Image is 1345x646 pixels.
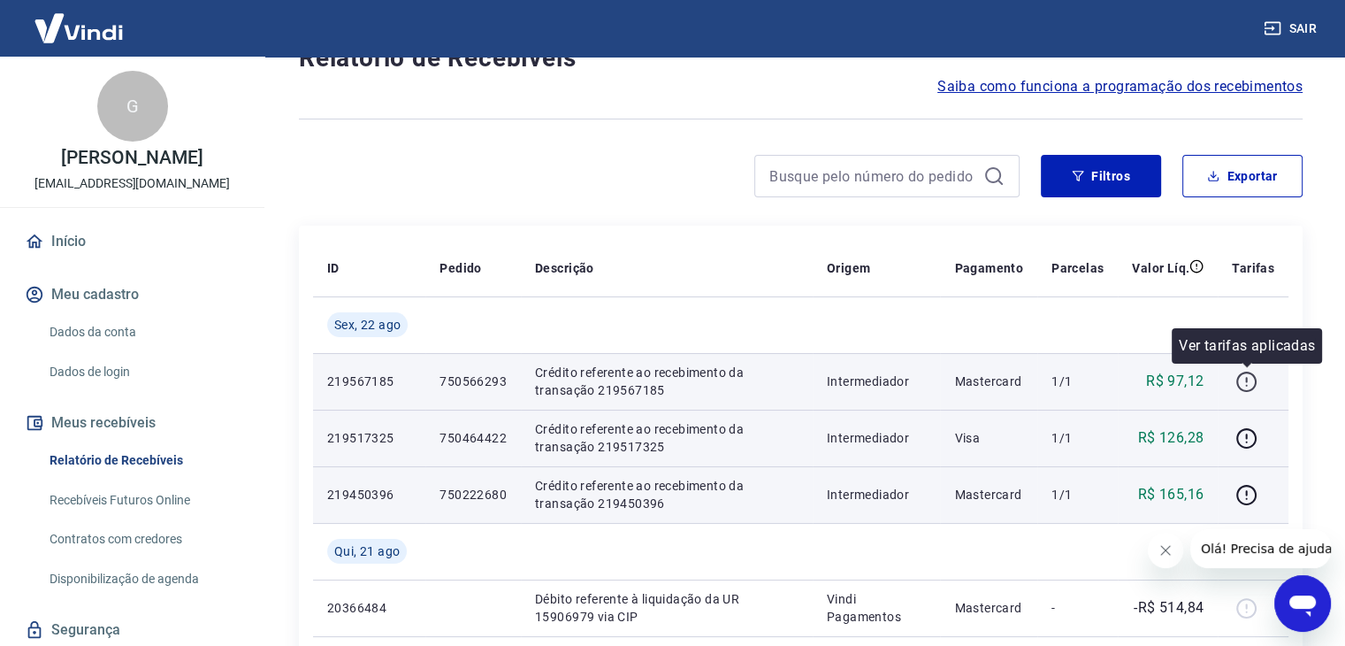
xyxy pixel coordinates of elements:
[34,174,230,193] p: [EMAIL_ADDRESS][DOMAIN_NAME]
[97,71,168,142] div: G
[937,76,1303,97] a: Saiba como funciona a programação dos recebimentos
[827,590,927,626] p: Vindi Pagamentos
[42,354,243,390] a: Dados de login
[1260,12,1324,45] button: Sair
[42,314,243,350] a: Dados da conta
[1132,259,1189,277] p: Valor Líq.
[1138,427,1204,449] p: R$ 126,28
[439,486,507,504] p: 750222680
[535,590,799,626] p: Débito referente à liquidação da UR 15906979 via CIP
[21,1,136,55] img: Vindi
[1148,533,1183,568] iframe: Fechar mensagem
[327,486,411,504] p: 219450396
[769,163,976,189] input: Busque pelo número do pedido
[42,482,243,519] a: Recebíveis Futuros Online
[954,429,1023,447] p: Visa
[1138,484,1204,505] p: R$ 165,16
[327,373,411,390] p: 219567185
[535,420,799,456] p: Crédito referente ao recebimento da transação 219517325
[42,442,243,479] a: Relatório de Recebíveis
[299,41,1303,76] h4: Relatório de Recebíveis
[827,486,927,504] p: Intermediador
[1051,373,1104,390] p: 1/1
[334,316,401,334] span: Sex, 22 ago
[827,259,870,277] p: Origem
[439,429,507,447] p: 750464422
[1179,335,1315,357] p: Ver tarifas aplicadas
[1274,575,1331,632] iframe: Botão para abrir a janela de mensagens
[535,477,799,512] p: Crédito referente ao recebimento da transação 219450396
[1051,429,1104,447] p: 1/1
[954,599,1023,617] p: Mastercard
[1134,597,1204,619] p: -R$ 514,84
[1190,529,1331,568] iframe: Mensagem da empresa
[21,222,243,261] a: Início
[1051,599,1104,617] p: -
[954,486,1023,504] p: Mastercard
[439,373,507,390] p: 750566293
[42,561,243,597] a: Disponibilização de agenda
[21,275,243,314] button: Meu cadastro
[1232,259,1274,277] p: Tarifas
[439,259,481,277] p: Pedido
[827,373,927,390] p: Intermediador
[535,259,594,277] p: Descrição
[61,149,203,167] p: [PERSON_NAME]
[327,259,340,277] p: ID
[954,373,1023,390] p: Mastercard
[1041,155,1161,197] button: Filtros
[954,259,1023,277] p: Pagamento
[1146,371,1204,392] p: R$ 97,12
[327,599,411,617] p: 20366484
[21,404,243,442] button: Meus recebíveis
[1051,486,1104,504] p: 1/1
[535,364,799,399] p: Crédito referente ao recebimento da transação 219567185
[42,521,243,558] a: Contratos com credores
[334,542,400,560] span: Qui, 21 ago
[11,12,149,27] span: Olá! Precisa de ajuda?
[327,429,411,447] p: 219517325
[827,429,927,447] p: Intermediador
[1182,155,1303,197] button: Exportar
[1051,259,1104,277] p: Parcelas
